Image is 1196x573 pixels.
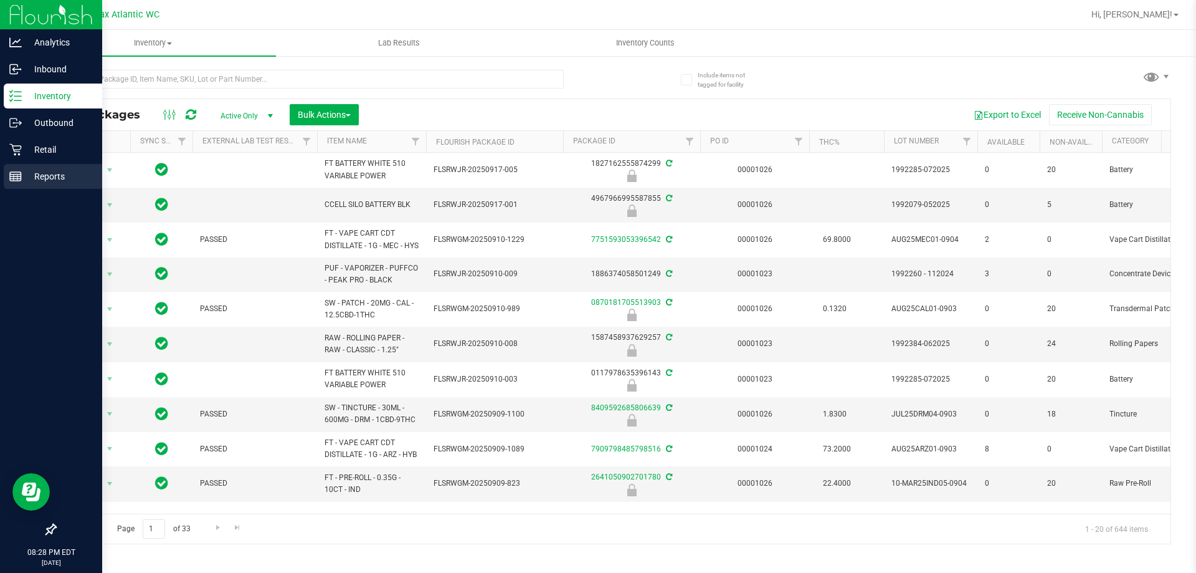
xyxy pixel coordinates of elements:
a: 7909798485798516 [591,445,661,453]
a: Inventory Counts [522,30,768,56]
div: Newly Received [561,484,702,496]
div: 4967966995587855 [561,193,702,217]
span: PASSED [200,408,310,420]
span: AUG25CAL01-0903 [891,303,970,315]
span: FLSRWGM-20250910-1229 [434,234,556,246]
span: 20 [1047,373,1094,385]
span: FLSRWGM-20250910-989 [434,303,556,315]
span: Sync from Compliance System [664,445,672,453]
span: 0 [985,199,1032,211]
a: 00001023 [738,339,772,348]
a: 00001026 [738,200,772,209]
p: [DATE] [6,558,97,567]
span: select [102,370,118,388]
a: Filter [297,131,317,152]
span: Sync from Compliance System [664,403,672,412]
span: Sync from Compliance System [664,159,672,168]
span: CCELL SILO BATTERY BLK [325,199,419,211]
span: 1.8300 [817,405,853,423]
a: 2641050902701780 [591,473,661,481]
button: Export to Excel [966,104,1049,125]
span: Sync from Compliance System [664,333,672,342]
p: 08:28 PM EDT [6,547,97,558]
span: FLSRWJR-20250910-009 [434,268,556,280]
div: Newly Received [561,170,702,182]
p: Retail [22,142,97,157]
a: Category [1112,137,1149,145]
span: In Sync [155,231,168,248]
span: FLSRWJR-20250910-008 [434,338,556,350]
span: Bulk Actions [298,110,351,120]
span: 0.1320 [817,300,853,318]
div: Newly Received [561,309,702,321]
span: FT - VAPE CART CDT DISTILLATE - 1G - ARZ - HYB [325,437,419,461]
span: SW - TINCTURE - 30ML - 600MG - DRM - 1CBD-9THC [325,402,419,426]
span: SW - PATCH - 20MG - CAL - 12.5CBD-1THC [325,297,419,321]
span: 2 [985,234,1032,246]
span: 0 [985,303,1032,315]
a: 00001026 [738,410,772,418]
span: FLSRWJR-20250917-001 [434,199,556,211]
a: 0870181705513903 [591,298,661,307]
span: 0 [985,478,1032,489]
span: Page of 33 [107,519,201,539]
div: 1827162555874299 [561,158,702,182]
a: PO ID [710,137,729,145]
span: 18 [1047,408,1094,420]
span: 0 [985,338,1032,350]
span: FT BATTERY WHITE 510 VARIABLE POWER [325,158,419,181]
inline-svg: Outbound [9,117,22,129]
span: AUG25MEC01-0904 [891,234,970,246]
a: Filter [789,131,809,152]
span: In Sync [155,474,168,492]
a: 00001026 [738,235,772,244]
span: 10-MAR25IND05-0904 [891,478,970,489]
span: 1992285-072025 [891,164,970,176]
span: Include items not tagged for facility [698,70,760,89]
span: 0 [1047,268,1094,280]
span: 73.2000 [817,440,857,458]
a: 00001026 [738,165,772,174]
span: Jax Atlantic WC [95,9,159,20]
a: Inventory [30,30,276,56]
div: Newly Received [561,414,702,426]
span: In Sync [155,265,168,282]
a: Non-Available [1050,138,1105,147]
span: select [102,475,118,493]
span: 1 - 20 of 644 items [1075,519,1158,538]
span: select [102,161,118,179]
span: PASSED [200,303,310,315]
iframe: Resource center [12,473,50,511]
span: 1992079-052025 [891,199,970,211]
span: RAW - ROLLING PAPER - RAW - CLASSIC - 1.25" [325,332,419,356]
p: Analytics [22,35,97,50]
span: 0 [1047,443,1094,455]
span: Inventory Counts [599,37,691,49]
span: FT - PRE-ROLL - 0.35G - 10CT - IND [325,472,419,496]
span: FLSRWJR-20250910-003 [434,373,556,385]
span: Sync from Compliance System [664,298,672,307]
span: 20 [1047,303,1094,315]
span: 22.4000 [817,474,857,493]
span: 69.8000 [817,231,857,249]
span: FLSRWGM-20250909-1089 [434,443,556,455]
button: Receive Non-Cannabis [1049,104,1152,125]
a: External Lab Test Result [202,137,300,145]
span: 8 [985,443,1032,455]
a: 8409592685806639 [591,403,661,412]
span: Sync from Compliance System [664,368,672,377]
a: Item Name [327,137,367,145]
span: select [102,231,118,249]
div: 1886374058501249 [561,268,702,280]
span: FT BATTERY WHITE 510 VARIABLE POWER [325,367,419,391]
a: Go to the last page [229,519,247,536]
inline-svg: Analytics [9,36,22,49]
a: Filter [406,131,426,152]
span: 24 [1047,338,1094,350]
inline-svg: Inbound [9,63,22,75]
p: Reports [22,169,97,184]
div: Newly Received [561,344,702,357]
span: 5 [1047,199,1094,211]
span: FT - VAPE CART CDT DISTILLATE - 1G - MEC - HYS [325,228,419,251]
span: select [102,266,118,283]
